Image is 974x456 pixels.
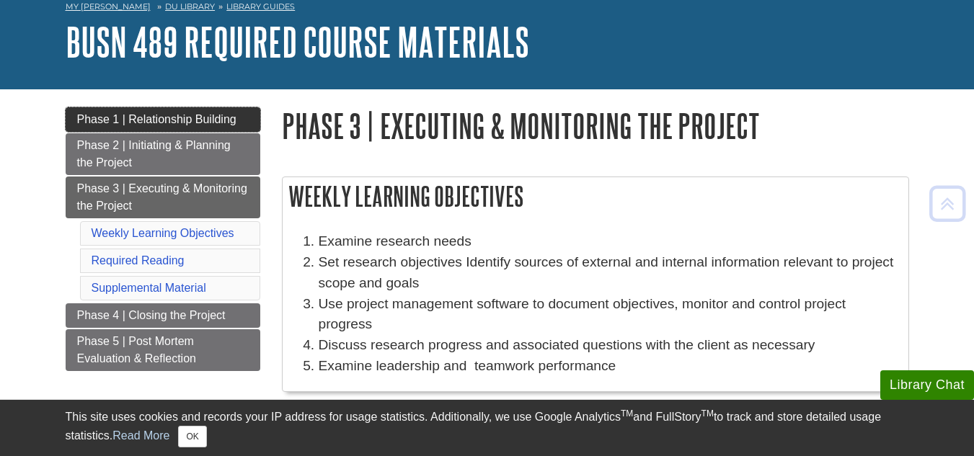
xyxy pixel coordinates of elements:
[77,335,196,365] span: Phase 5 | Post Mortem Evaluation & Reflection
[924,194,970,213] a: Back to Top
[319,335,901,356] li: Discuss research progress and associated questions with the client as necessary
[92,227,234,239] a: Weekly Learning Objectives
[701,408,714,419] sup: TM
[66,19,529,64] a: BUSN 489 Required Course Materials
[178,426,206,447] button: Close
[319,252,901,294] li: Set research objectives Identify sources of external and internal information relevant to project...
[283,177,908,215] h2: Weekly Learning Objectives
[319,294,901,336] li: Use project management software to document objectives, monitor and control project progress
[92,254,185,267] a: Required Reading
[77,113,236,125] span: Phase 1 | Relationship Building
[319,356,901,377] li: Examine leadership and teamwork performance
[66,133,260,175] a: Phase 2 | Initiating & Planning the Project
[66,303,260,328] a: Phase 4 | Closing the Project
[319,231,901,252] li: Examine research needs
[77,139,231,169] span: Phase 2 | Initiating & Planning the Project
[66,107,260,132] a: Phase 1 | Relationship Building
[66,107,260,371] div: Guide Page Menu
[77,182,247,212] span: Phase 3 | Executing & Monitoring the Project
[621,408,633,419] sup: TM
[92,282,206,294] a: Supplemental Material
[66,408,909,447] div: This site uses cookies and records your IP address for usage statistics. Additionally, we use Goo...
[77,309,226,321] span: Phase 4 | Closing the Project
[66,329,260,371] a: Phase 5 | Post Mortem Evaluation & Reflection
[226,1,295,12] a: Library Guides
[165,1,215,12] a: DU Library
[880,370,974,400] button: Library Chat
[66,176,260,218] a: Phase 3 | Executing & Monitoring the Project
[282,107,909,144] h1: Phase 3 | Executing & Monitoring the Project
[66,1,151,13] a: My [PERSON_NAME]
[112,429,169,442] a: Read More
